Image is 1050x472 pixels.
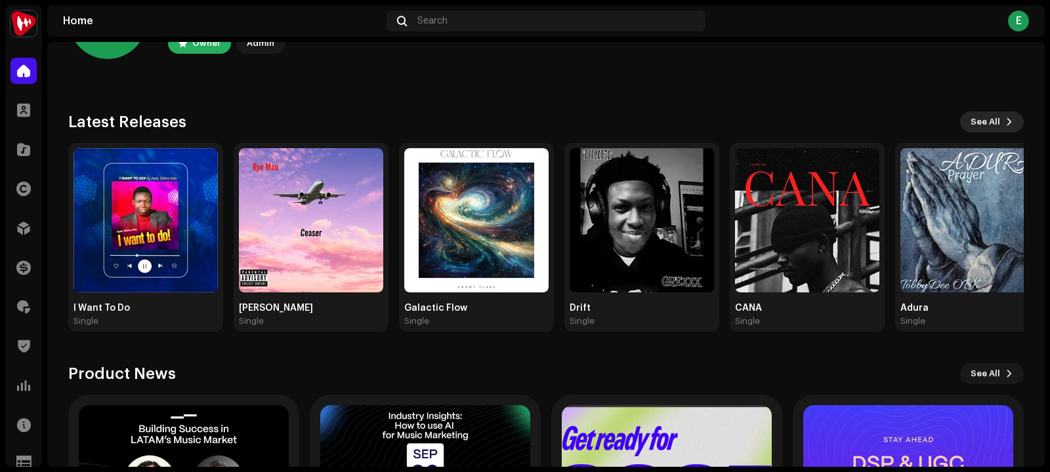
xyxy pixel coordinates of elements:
span: Search [417,16,448,26]
div: Single [239,316,264,326]
img: 4b6cd69a-9f0b-4adf-9dfb-013499e9fb35 [570,148,714,292]
div: E [1008,10,1029,31]
div: Single [73,316,98,326]
span: See All [971,109,1000,135]
div: Galactic Flow [404,303,549,313]
div: CANA [735,303,879,313]
div: Drift [570,303,714,313]
div: Home [63,16,381,26]
div: Single [570,316,595,326]
span: See All [971,361,1000,387]
img: 632e49d6-d763-4750-9166-d3cb9de33393 [10,10,37,37]
img: 5a8ae135-f01d-4bb5-bf63-ecfc6832e5b5 [239,148,383,292]
img: 3ea02459-69af-4048-bb09-b386aaf58da1 [73,148,218,292]
button: See All [960,363,1024,384]
img: dde88f97-36e2-4d61-b035-00d8d59ace3b [404,148,549,292]
div: Single [735,316,760,326]
div: I Want To Do [73,303,218,313]
img: 665fb256-c7a8-4c1b-8090-bcec77eb1ada [735,148,879,292]
div: Single [900,316,925,326]
div: Owner [192,35,220,51]
div: Adura [900,303,1045,313]
div: Admin [247,35,274,51]
h3: Latest Releases [68,111,186,132]
img: cfbb7933-83d6-41c1-9a6c-a288d49a7e54 [900,148,1045,292]
div: Single [404,316,429,326]
div: [PERSON_NAME] [239,303,383,313]
h3: Product News [68,363,176,384]
button: See All [960,111,1024,132]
